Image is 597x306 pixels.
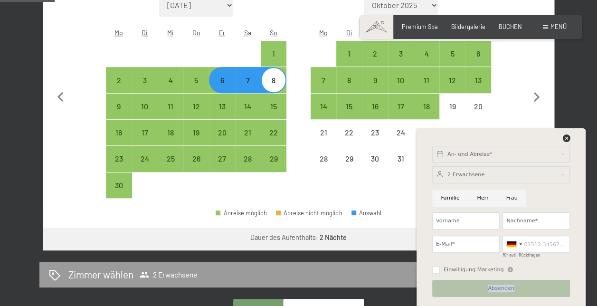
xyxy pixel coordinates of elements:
div: 3 [133,76,157,100]
div: Anreise nicht möglich [311,120,336,145]
div: Mon Nov 02 2026 [106,67,132,93]
div: Anreise möglich [235,67,261,93]
div: Sun Dec 27 2026 [465,120,491,145]
div: 25 [159,155,182,179]
div: Tue Nov 24 2026 [132,146,158,172]
div: 8 [337,76,361,100]
div: 16 [363,103,387,126]
div: Tue Dec 08 2026 [336,67,362,93]
div: 17 [389,103,413,126]
div: 14 [236,103,260,126]
div: Wed Dec 30 2026 [362,146,388,172]
div: Anreise möglich [261,94,286,119]
div: 13 [466,76,490,100]
div: Sun Nov 22 2026 [261,120,286,145]
div: Mon Nov 23 2026 [106,146,132,172]
div: Anreise möglich [439,67,465,93]
div: Anreise möglich [336,67,362,93]
div: Anreise nicht möglich [336,120,362,145]
div: Anreise möglich [132,120,158,145]
div: 29 [337,155,361,179]
div: Sat Nov 07 2026 [235,67,261,93]
div: Fri Dec 11 2026 [414,67,439,93]
div: Anreise nicht möglich [439,94,465,119]
div: 15 [337,103,361,126]
div: Anreise möglich [414,41,439,67]
div: Anreise möglich [209,94,235,119]
div: Abreise nicht möglich [276,210,342,216]
div: Anreise möglich [106,94,132,119]
div: Wed Dec 02 2026 [362,41,388,67]
abbr: Montag [319,29,328,37]
h2: Zimmer wählen [68,268,133,281]
div: 4 [159,76,182,100]
div: Wed Nov 25 2026 [158,146,183,172]
span: BUCHEN [499,23,522,30]
div: Sat Dec 12 2026 [439,67,465,93]
div: Anreise möglich [261,41,286,67]
div: Anreise möglich [158,67,183,93]
div: 12 [440,76,464,100]
div: 5 [440,50,464,74]
div: Anreise möglich [414,67,439,93]
div: 16 [107,129,131,153]
div: Fri Dec 04 2026 [414,41,439,67]
div: Anreise möglich [388,94,414,119]
div: Anreise möglich [209,120,235,145]
div: Anreise nicht möglich [388,146,414,172]
div: Wed Nov 18 2026 [158,120,183,145]
div: 7 [312,76,335,100]
abbr: Samstag [244,29,251,37]
div: 29 [262,155,285,179]
div: Sun Dec 06 2026 [465,41,491,67]
div: Anreise nicht möglich [336,146,362,172]
div: Sun Nov 29 2026 [261,146,286,172]
div: 28 [236,155,260,179]
div: Thu Nov 12 2026 [183,94,209,119]
div: Wed Dec 23 2026 [362,120,388,145]
div: Anreise nicht möglich [362,146,388,172]
div: 19 [184,129,208,153]
div: Anreise möglich [183,67,209,93]
div: 2 [363,50,387,74]
label: für evtl. Rückfragen [502,253,540,258]
div: Anreise möglich [311,67,336,93]
div: Anreise möglich [336,94,362,119]
div: Anreise möglich [235,94,261,119]
div: Sun Dec 13 2026 [465,67,491,93]
div: Anreise möglich [261,67,286,93]
div: Anreise nicht möglich [465,120,491,145]
div: 24 [389,129,413,153]
a: Premium Spa [402,23,438,30]
div: Anreise möglich [414,94,439,119]
span: Einwilligung Marketing [444,266,504,274]
div: Anreise nicht möglich [388,120,414,145]
abbr: Dienstag [346,29,352,37]
div: Thu Nov 19 2026 [183,120,209,145]
div: Auswahl [351,210,382,216]
div: Fri Nov 13 2026 [209,94,235,119]
div: Anreise möglich [362,94,388,119]
div: Thu Nov 26 2026 [183,146,209,172]
div: 2 [107,76,131,100]
span: Menü [550,23,567,30]
div: Mon Dec 07 2026 [311,67,336,93]
div: Anreise möglich [209,146,235,172]
div: Tue Nov 17 2026 [132,120,158,145]
abbr: Freitag [219,29,225,37]
div: 20 [466,103,490,126]
div: Fri Dec 18 2026 [414,94,439,119]
div: Anreise möglich [106,120,132,145]
div: Sat Dec 26 2026 [439,120,465,145]
div: 1 [337,50,361,74]
div: Mon Nov 30 2026 [106,172,132,198]
div: 5 [184,76,208,100]
div: Anreise möglich [106,146,132,172]
div: 1 [262,50,285,74]
div: Anreise möglich [465,67,491,93]
div: Fri Nov 27 2026 [209,146,235,172]
div: Anreise möglich [235,120,261,145]
div: 8 [262,76,285,100]
b: 2 Nächte [320,233,347,241]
